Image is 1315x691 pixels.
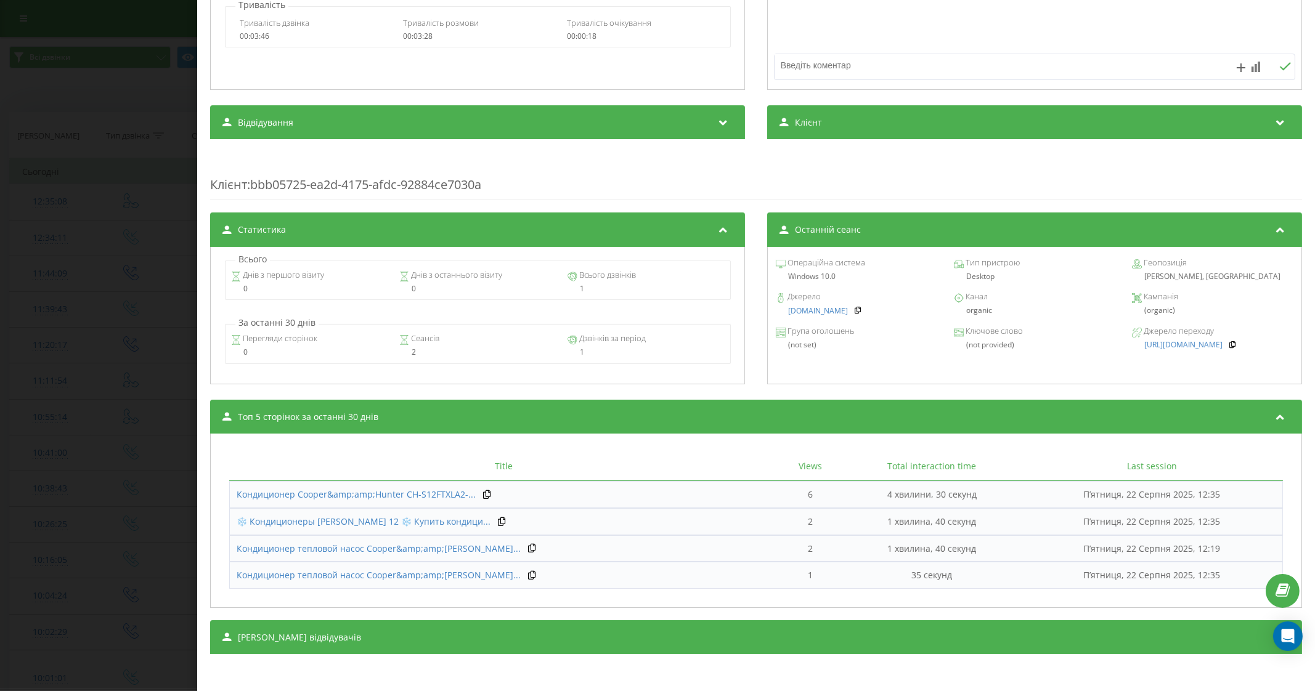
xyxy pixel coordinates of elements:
[567,17,651,28] span: Тривалість очікування
[1021,481,1283,508] td: П’ятниця, 22 Серпня 2025, 12:35
[954,306,1115,315] div: organic
[1021,452,1283,481] th: Last session
[237,515,491,527] span: ❄️ Кондиционеры [PERSON_NAME] 12 ❄️ Купить кондици...
[568,348,724,357] div: 1
[237,569,521,581] a: Кондиционер тепловой насос Cooper&amp;amp;[PERSON_NAME]...
[231,285,388,293] div: 0
[241,333,317,345] span: Перегляди сторінок
[231,348,388,357] div: 0
[409,269,502,281] span: Днів з останнього візиту
[237,488,476,500] span: Кондиционер Cooper&amp;amp;Hunter CH-S12FTXLA2-...
[795,116,822,129] span: Клієнт
[843,562,1022,589] td: 35 секунд
[776,341,937,349] div: (not set)
[237,488,476,501] a: Кондиционер Cooper&amp;amp;Hunter CH-S12FTXLA2-...
[1142,257,1187,269] span: Геопозиція
[778,508,842,535] td: 2
[577,333,646,345] span: Дзвінків за період
[241,269,324,281] span: Днів з першого візиту
[404,17,479,28] span: Тривалість розмови
[786,291,821,303] span: Джерело
[964,325,1023,337] span: Ключове слово
[776,272,937,281] div: Windows 10.0
[778,535,842,562] td: 2
[577,269,636,281] span: Всього дзвінків
[1021,535,1283,562] td: П’ятниця, 22 Серпня 2025, 12:19
[1021,562,1283,589] td: П’ятниця, 22 Серпня 2025, 12:35
[786,257,865,269] span: Операційна система
[1273,621,1303,651] div: Open Intercom Messenger
[843,452,1022,481] th: Total interaction time
[964,257,1020,269] span: Тип пристрою
[240,17,309,28] span: Тривалість дзвінка
[778,452,842,481] th: Views
[843,481,1022,508] td: 4 хвилини, 30 секунд
[568,285,724,293] div: 1
[788,307,848,315] a: [DOMAIN_NAME]
[795,224,861,236] span: Останній сеанс
[1132,306,1293,315] div: (organic)
[1132,272,1293,281] div: [PERSON_NAME], [GEOGRAPHIC_DATA]
[237,543,521,555] a: Кондиционер тепловой насос Cooper&amp;amp;[PERSON_NAME]...
[404,32,552,41] div: 00:03:28
[409,333,439,345] span: Сеансів
[1144,341,1223,349] a: [URL][DOMAIN_NAME]
[1021,508,1283,535] td: П’ятниця, 22 Серпня 2025, 12:35
[235,253,270,265] p: Всього
[399,285,556,293] div: 0
[240,32,388,41] div: 00:03:46
[238,631,361,644] span: [PERSON_NAME] відвідувачів
[954,272,1115,281] div: Desktop
[843,535,1022,562] td: 1 хвилина, 40 секунд
[954,341,1115,349] div: (not provided)
[210,176,247,193] span: Клієнт
[964,291,988,303] span: Канал
[399,348,556,357] div: 2
[229,452,778,481] th: Title
[778,481,842,508] td: 6
[210,152,1302,200] div: : bbb05725-ea2d-4175-afdc-92884ce7030a
[1142,325,1214,337] span: Джерело переходу
[567,32,715,41] div: 00:00:18
[238,224,286,236] span: Статистика
[238,116,293,129] span: Відвідування
[1142,291,1178,303] span: Кампанія
[778,562,842,589] td: 1
[237,515,491,528] a: ❄️ Кондиционеры [PERSON_NAME] 12 ❄️ Купить кондици...
[238,411,378,423] span: Топ 5 сторінок за останні 30 днів
[235,317,319,329] p: За останні 30 днів
[786,325,854,337] span: Група оголошень
[843,508,1022,535] td: 1 хвилина, 40 секунд
[237,569,521,581] span: Кондиционер тепловой насос Cooper&amp;amp;[PERSON_NAME]...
